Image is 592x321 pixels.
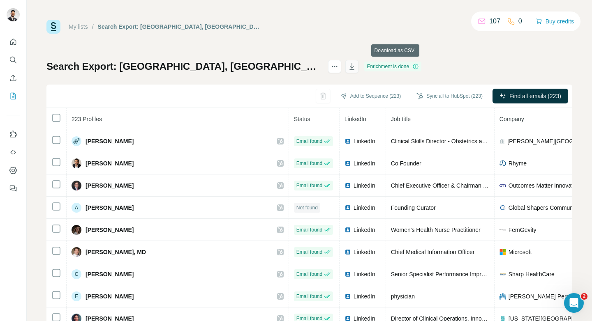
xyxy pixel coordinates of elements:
span: 223 Profiles [72,116,102,122]
span: Outcomes Matter Innovations [509,181,584,190]
img: LinkedIn logo [345,227,351,233]
img: Surfe Logo [46,20,60,34]
span: LinkedIn [354,292,375,300]
span: [PERSON_NAME] Permanente [509,292,589,300]
span: [PERSON_NAME] [86,292,134,300]
button: actions [328,60,341,73]
span: Email found [296,293,322,300]
span: Company [499,116,524,122]
span: LinkedIn [354,137,375,145]
span: FemGevity [509,226,536,234]
span: Global Shapers Community [509,204,579,212]
span: LinkedIn [345,116,366,122]
img: Avatar [72,247,81,257]
button: Find all emails (223) [493,89,568,103]
div: C [72,269,81,279]
div: F [72,291,81,301]
span: Email found [296,248,322,256]
img: Avatar [72,136,81,146]
img: LinkedIn logo [345,182,351,189]
button: My lists [7,89,20,103]
img: company-logo [499,182,506,189]
p: 0 [518,16,522,26]
span: [PERSON_NAME] [86,270,134,278]
span: Chief Medical Information Officer [391,249,475,255]
span: physician [391,293,415,300]
span: Email found [296,138,322,145]
img: company-logo [499,227,506,233]
span: [PERSON_NAME], MD [86,248,146,256]
img: LinkedIn logo [345,293,351,300]
span: Senior Specialist Performance Improvement [391,271,504,277]
p: 107 [489,16,500,26]
span: LinkedIn [354,181,375,190]
button: Quick start [7,34,20,49]
span: [PERSON_NAME] [86,137,134,145]
img: LinkedIn logo [345,160,351,167]
span: Email found [296,226,322,234]
button: Search [7,53,20,67]
span: Co Founder [391,160,421,167]
img: Avatar [72,158,81,168]
div: A [72,203,81,213]
span: Microsoft [509,248,532,256]
iframe: Intercom live chat [564,293,584,313]
h1: Search Export: [GEOGRAPHIC_DATA], [GEOGRAPHIC_DATA], [GEOGRAPHIC_DATA]… - [DATE] 16:25 [46,60,321,73]
li: / [92,23,94,31]
span: Email found [296,182,322,189]
span: Job title [391,116,411,122]
div: Search Export: [GEOGRAPHIC_DATA], [GEOGRAPHIC_DATA], [GEOGRAPHIC_DATA]… - [DATE] 16:25 [98,23,261,31]
button: Sync all to HubSpot (223) [411,90,488,102]
span: [PERSON_NAME] [86,181,134,190]
span: 2 [581,293,587,300]
span: LinkedIn [354,270,375,278]
img: company-logo [499,271,506,277]
span: Find all emails (223) [509,92,561,100]
span: Not found [296,204,318,211]
a: My lists [69,23,88,30]
span: Status [294,116,310,122]
div: Enrichment is done [364,62,421,71]
button: Use Surfe API [7,145,20,160]
button: Feedback [7,181,20,196]
span: Email found [296,271,322,278]
span: LinkedIn [354,248,375,256]
span: Rhyme [509,159,527,167]
span: Clinical Skills Director - Obstetrics and Gynecology Student Association [391,138,573,144]
span: [PERSON_NAME] [86,226,134,234]
img: LinkedIn logo [345,249,351,255]
img: LinkedIn logo [345,204,351,211]
button: Add to Sequence (223) [335,90,407,102]
span: LinkedIn [354,204,375,212]
button: Use Surfe on LinkedIn [7,127,20,142]
img: company-logo [499,249,506,255]
span: Women's Health Nurse Practitioner [391,227,481,233]
span: Founding Curator [391,204,436,211]
span: Sharp HealthCare [509,270,555,278]
img: company-logo [499,293,506,300]
img: Avatar [7,8,20,21]
span: LinkedIn [354,159,375,167]
button: Buy credits [536,16,574,27]
img: LinkedIn logo [345,138,351,144]
span: [PERSON_NAME] [86,204,134,212]
img: Avatar [72,181,81,190]
img: company-logo [499,160,506,167]
img: Avatar [72,225,81,235]
img: LinkedIn logo [345,271,351,277]
span: Chief Executive Officer & Chairman at Outcomes Matter Innovations [391,182,564,189]
span: Email found [296,160,322,167]
span: LinkedIn [354,226,375,234]
button: Dashboard [7,163,20,178]
img: company-logo [499,204,506,211]
button: Enrich CSV [7,71,20,85]
span: [PERSON_NAME] [86,159,134,167]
